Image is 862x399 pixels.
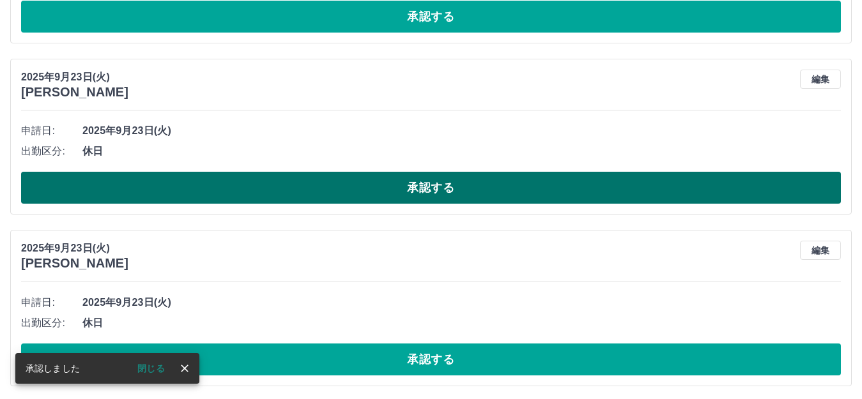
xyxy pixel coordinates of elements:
[21,343,841,375] button: 承認する
[82,144,841,159] span: 休日
[21,315,82,331] span: 出勤区分:
[82,295,841,310] span: 2025年9月23日(火)
[21,295,82,310] span: 申請日:
[800,241,841,260] button: 編集
[127,359,175,378] button: 閉じる
[82,123,841,139] span: 2025年9月23日(火)
[82,315,841,331] span: 休日
[21,241,128,256] p: 2025年9月23日(火)
[21,85,128,100] h3: [PERSON_NAME]
[21,70,128,85] p: 2025年9月23日(火)
[21,144,82,159] span: 出勤区分:
[21,123,82,139] span: 申請日:
[175,359,194,378] button: close
[800,70,841,89] button: 編集
[21,172,841,204] button: 承認する
[21,1,841,33] button: 承認する
[26,357,80,380] div: 承認しました
[21,256,128,271] h3: [PERSON_NAME]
